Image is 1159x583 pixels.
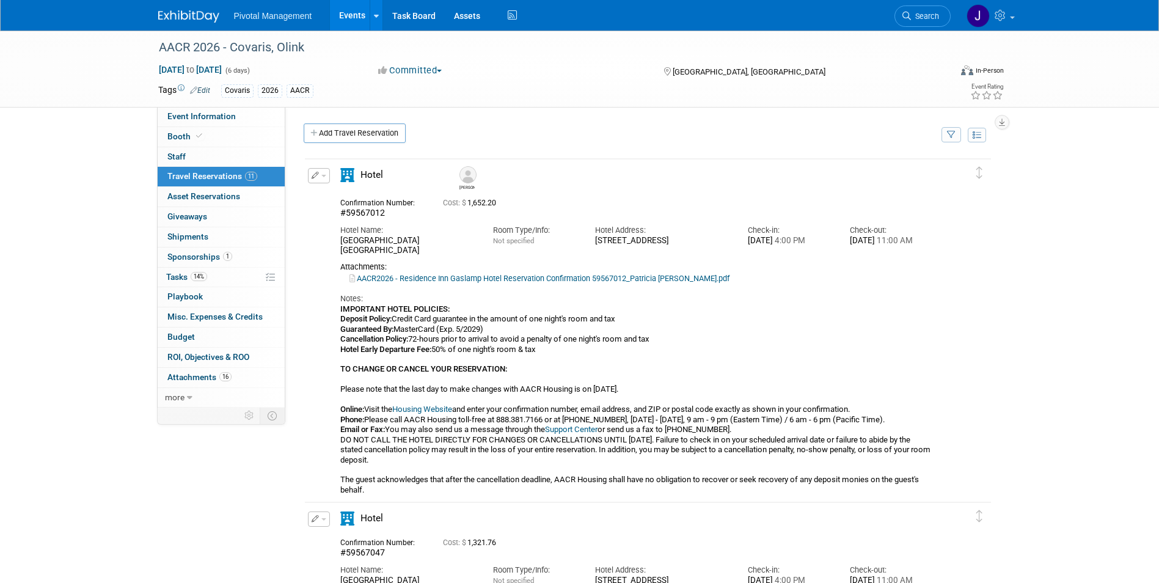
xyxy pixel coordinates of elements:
a: Sponsorships1 [158,248,285,267]
span: [DATE] [DATE] [158,64,222,75]
span: [GEOGRAPHIC_DATA], [GEOGRAPHIC_DATA] [673,67,825,76]
div: Room Type/Info: [493,565,577,576]
i: Hotel [340,512,354,526]
a: Attachments16 [158,368,285,387]
span: Booth [167,131,205,141]
div: Notes: [340,293,934,304]
i: Booth reservation complete [196,133,202,139]
span: 1,652.20 [443,199,501,207]
div: [STREET_ADDRESS] [595,236,729,246]
a: more [158,388,285,408]
span: more [165,392,185,402]
i: Hotel [340,168,354,182]
span: Sponsorships [167,252,232,262]
b: Online: [340,405,364,414]
div: In-Person [975,66,1004,75]
a: ROI, Objectives & ROO [158,348,285,367]
a: Add Travel Reservation [304,123,406,143]
a: Misc. Expenses & Credits [158,307,285,327]
a: Giveaways [158,207,285,227]
div: Check-out: [850,565,934,576]
div: Attachments: [340,262,934,272]
b: Hotel Early Departure Fee: [340,345,431,354]
b: Guaranteed By: [340,324,393,334]
a: Tasks14% [158,268,285,287]
span: Misc. Expenses & Credits [167,312,263,321]
a: Playbook [158,287,285,307]
span: Search [911,12,939,21]
span: #59567047 [340,548,385,557]
a: Event Information [158,107,285,127]
span: Tasks [166,272,207,282]
a: Shipments [158,227,285,247]
button: Committed [374,64,447,77]
a: Housing Website [392,405,452,414]
a: Edit [190,86,210,95]
i: Click and drag to move item [976,167,982,179]
b: TO CHANGE OR CANCEL YOUR RESERVATION: [340,364,507,373]
td: Personalize Event Tab Strip [239,408,260,424]
span: 11 [245,172,257,181]
a: Search [894,5,951,27]
img: Jessica Gatton [967,4,990,28]
span: Shipments [167,232,208,241]
div: AACR 2026 - Covaris, Olink [155,37,932,59]
b: Email or Fax: [340,425,385,434]
span: Not specified [493,237,534,245]
td: Tags [158,84,210,98]
span: Pivotal Management [234,11,312,21]
span: 16 [219,372,232,381]
div: Hotel Address: [595,225,729,236]
span: Cost: $ [443,199,467,207]
span: 1,321.76 [443,538,501,547]
span: Giveaways [167,211,207,221]
a: Staff [158,147,285,167]
span: Hotel [360,169,383,180]
div: Confirmation Number: [340,195,425,208]
div: Covaris [221,84,254,97]
span: Event Information [167,111,236,121]
i: Filter by Traveler [947,131,956,139]
img: Format-Inperson.png [961,65,973,75]
div: Event Format [879,64,1004,82]
div: Check-in: [748,565,832,576]
div: Check-out: [850,225,934,236]
span: #59567012 [340,208,385,218]
a: Booth [158,127,285,147]
div: [DATE] [748,236,832,246]
a: Travel Reservations11 [158,167,285,186]
div: 2026 [258,84,282,97]
a: Support Center [545,425,598,434]
div: Patricia Daggett [456,166,478,190]
div: Event Rating [970,84,1003,90]
div: [DATE] [850,236,934,246]
span: Hotel [360,513,383,524]
img: ExhibitDay [158,10,219,23]
div: Hotel Name: [340,565,475,576]
b: Phone: [340,415,364,424]
a: Budget [158,328,285,347]
div: Check-in: [748,225,832,236]
b: Deposit Policy: [340,314,392,323]
span: 14% [191,272,207,281]
span: ROI, Objectives & ROO [167,352,249,362]
div: Hotel Name: [340,225,475,236]
div: Confirmation Number: [340,535,425,548]
div: Patricia Daggett [459,183,475,190]
span: Playbook [167,291,203,301]
div: AACR [287,84,313,97]
b: Cancellation Policy: [340,334,408,343]
td: Toggle Event Tabs [260,408,285,424]
span: Attachments [167,372,232,382]
span: Travel Reservations [167,171,257,181]
div: [GEOGRAPHIC_DATA] [GEOGRAPHIC_DATA] [340,236,475,257]
span: 1 [223,252,232,261]
a: Asset Reservations [158,187,285,207]
span: (6 days) [224,67,250,75]
span: to [185,65,196,75]
div: Hotel Address: [595,565,729,576]
span: Budget [167,332,195,342]
a: AACR2026 - Residence Inn Gaslamp Hotel Reservation Confirmation 59567012_Patricia [PERSON_NAME].pdf [349,274,729,283]
div: Room Type/Info: [493,225,577,236]
div: Credit Card guarantee in the amount of one night's room and tax MasterCard (Exp. 5/2029) 72-hours... [340,304,934,496]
